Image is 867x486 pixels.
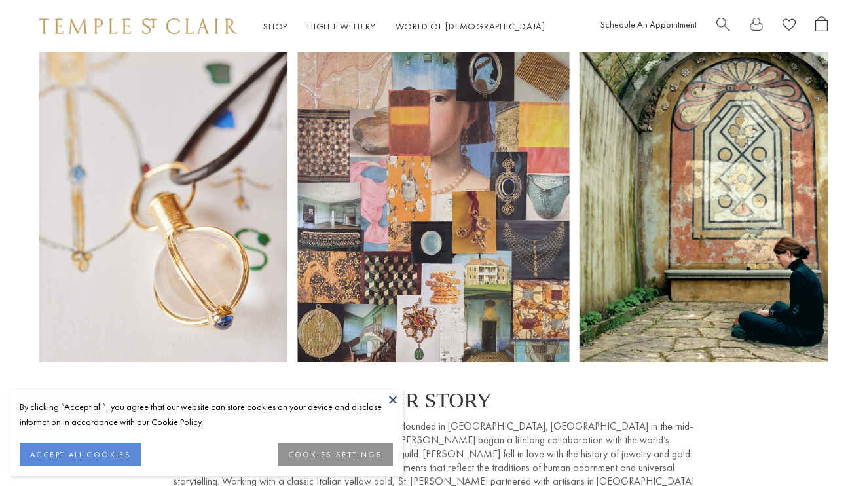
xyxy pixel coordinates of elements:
iframe: Gorgias live chat messenger [802,424,854,473]
a: Schedule An Appointment [600,18,697,30]
button: COOKIES SETTINGS [278,443,393,466]
a: View Wishlist [783,16,796,37]
button: ACCEPT ALL COOKIES [20,443,141,466]
img: Temple St. Clair [39,18,237,34]
a: Open Shopping Bag [815,16,828,37]
a: Search [716,16,730,37]
nav: Main navigation [263,18,545,35]
a: High JewelleryHigh Jewellery [307,20,376,32]
a: ShopShop [263,20,287,32]
p: OUR STORY [172,388,695,413]
a: World of [DEMOGRAPHIC_DATA]World of [DEMOGRAPHIC_DATA] [396,20,545,32]
div: By clicking “Accept all”, you agree that our website can store cookies on your device and disclos... [20,400,393,430]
